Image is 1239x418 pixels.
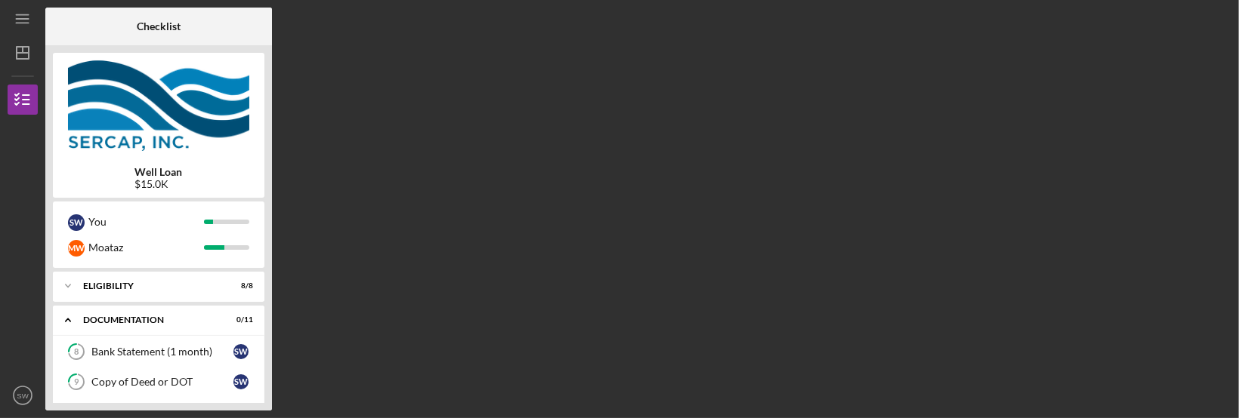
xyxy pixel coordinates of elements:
[88,209,204,235] div: You
[233,344,249,359] div: S W
[83,315,215,324] div: Documentation
[68,240,85,257] div: M W
[8,380,38,410] button: SW
[60,337,257,367] a: 8Bank Statement (1 month)SW
[83,281,215,290] div: Eligibility
[68,214,85,231] div: S W
[226,315,253,324] div: 0 / 11
[135,166,183,178] b: Well Loan
[91,376,233,388] div: Copy of Deed or DOT
[17,392,29,400] text: SW
[74,347,79,357] tspan: 8
[60,367,257,397] a: 9Copy of Deed or DOTSW
[91,346,233,358] div: Bank Statement (1 month)
[137,20,181,32] b: Checklist
[226,281,253,290] div: 8 / 8
[53,60,264,151] img: Product logo
[135,178,183,190] div: $15.0K
[74,377,79,387] tspan: 9
[233,374,249,389] div: S W
[88,235,204,260] div: Moataz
